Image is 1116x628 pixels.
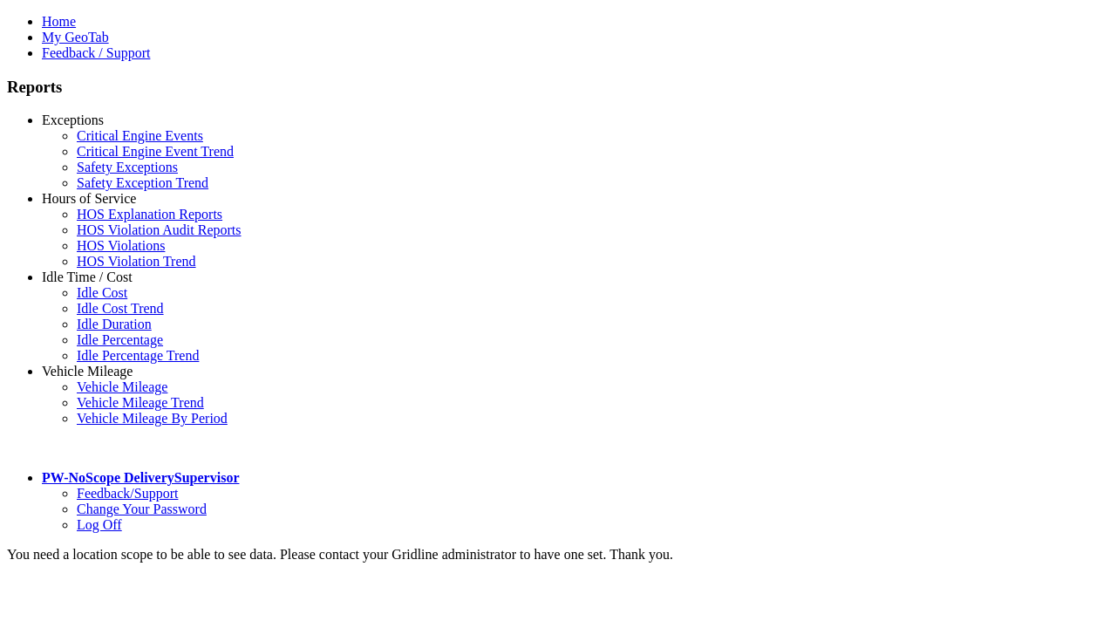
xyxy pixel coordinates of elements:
[77,317,152,331] a: Idle Duration
[77,285,127,300] a: Idle Cost
[77,144,234,159] a: Critical Engine Event Trend
[42,270,133,284] a: Idle Time / Cost
[77,379,167,394] a: Vehicle Mileage
[77,175,208,190] a: Safety Exception Trend
[7,78,1109,97] h3: Reports
[7,547,1109,563] div: You need a location scope to be able to see data. Please contact your Gridline administrator to h...
[77,332,163,347] a: Idle Percentage
[77,207,222,222] a: HOS Explanation Reports
[42,45,150,60] a: Feedback / Support
[42,364,133,379] a: Vehicle Mileage
[42,30,109,44] a: My GeoTab
[42,113,104,127] a: Exceptions
[77,517,122,532] a: Log Off
[77,254,196,269] a: HOS Violation Trend
[77,411,228,426] a: Vehicle Mileage By Period
[77,502,207,516] a: Change Your Password
[77,160,178,174] a: Safety Exceptions
[77,348,199,363] a: Idle Percentage Trend
[77,128,203,143] a: Critical Engine Events
[77,395,204,410] a: Vehicle Mileage Trend
[77,486,178,501] a: Feedback/Support
[77,238,165,253] a: HOS Violations
[42,191,136,206] a: Hours of Service
[77,301,164,316] a: Idle Cost Trend
[42,470,239,485] a: PW-NoScope DeliverySupervisor
[77,222,242,237] a: HOS Violation Audit Reports
[42,14,76,29] a: Home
